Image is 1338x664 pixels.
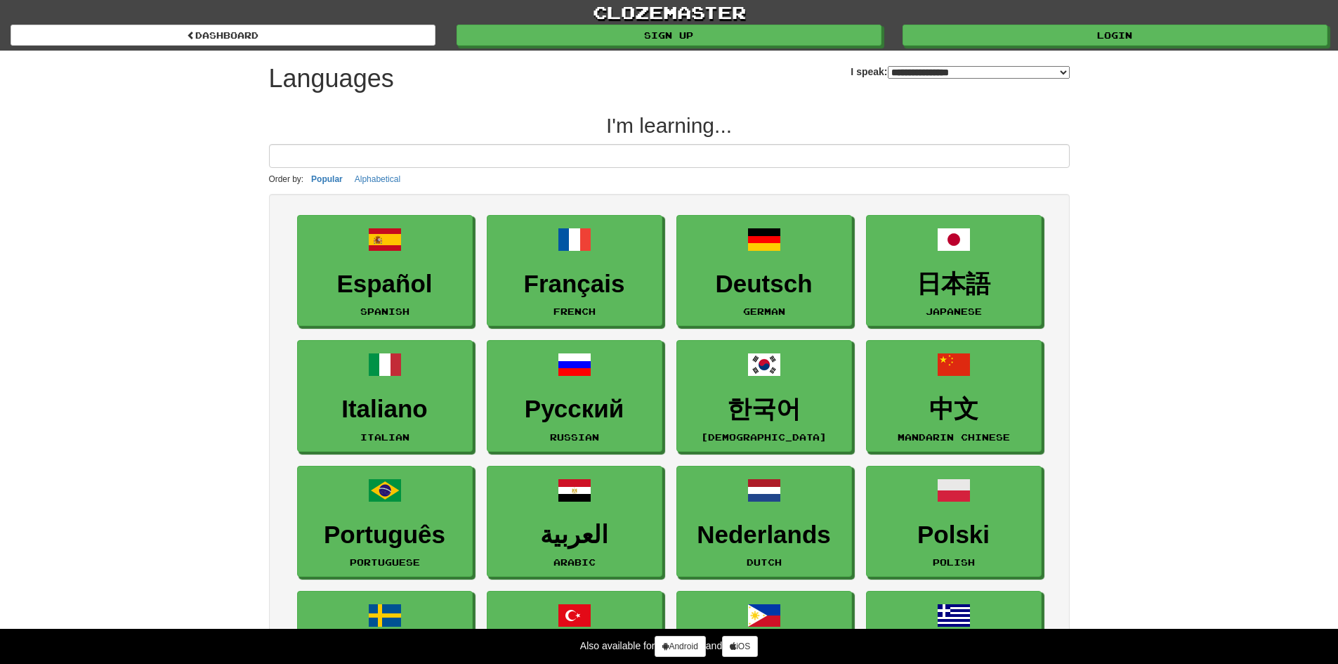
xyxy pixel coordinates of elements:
small: French [553,306,596,316]
h2: I'm learning... [269,114,1070,137]
select: I speak: [888,66,1070,79]
h3: Русский [494,396,655,423]
small: Dutch [747,557,782,567]
a: ItalianoItalian [297,340,473,452]
h3: العربية [494,521,655,549]
a: 中文Mandarin Chinese [866,340,1042,452]
h1: Languages [269,65,394,93]
a: dashboard [11,25,435,46]
a: العربيةArabic [487,466,662,578]
small: Portuguese [350,557,420,567]
a: DeutschGerman [676,215,852,327]
button: Alphabetical [350,171,405,187]
a: 한국어[DEMOGRAPHIC_DATA] [676,340,852,452]
a: FrançaisFrench [487,215,662,327]
a: PortuguêsPortuguese [297,466,473,578]
small: Arabic [553,557,596,567]
small: German [743,306,785,316]
a: PolskiPolish [866,466,1042,578]
a: РусскийRussian [487,340,662,452]
a: EspañolSpanish [297,215,473,327]
label: I speak: [851,65,1069,79]
h3: 한국어 [684,396,844,423]
h3: Italiano [305,396,465,423]
small: Russian [550,432,599,442]
h3: Polski [874,521,1034,549]
h3: 日本語 [874,271,1034,298]
small: Polish [933,557,975,567]
button: Popular [307,171,347,187]
h3: 中文 [874,396,1034,423]
h3: Português [305,521,465,549]
small: Japanese [926,306,982,316]
a: 日本語Japanese [866,215,1042,327]
a: Login [903,25,1327,46]
h3: Français [494,271,655,298]
small: Italian [360,432,409,442]
small: Mandarin Chinese [898,432,1010,442]
small: [DEMOGRAPHIC_DATA] [701,432,827,442]
h3: Español [305,271,465,298]
a: NederlandsDutch [676,466,852,578]
small: Spanish [360,306,409,316]
h3: Deutsch [684,271,844,298]
small: Order by: [269,174,304,184]
a: iOS [722,636,758,657]
h3: Nederlands [684,521,844,549]
a: Sign up [457,25,881,46]
a: Android [655,636,705,657]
